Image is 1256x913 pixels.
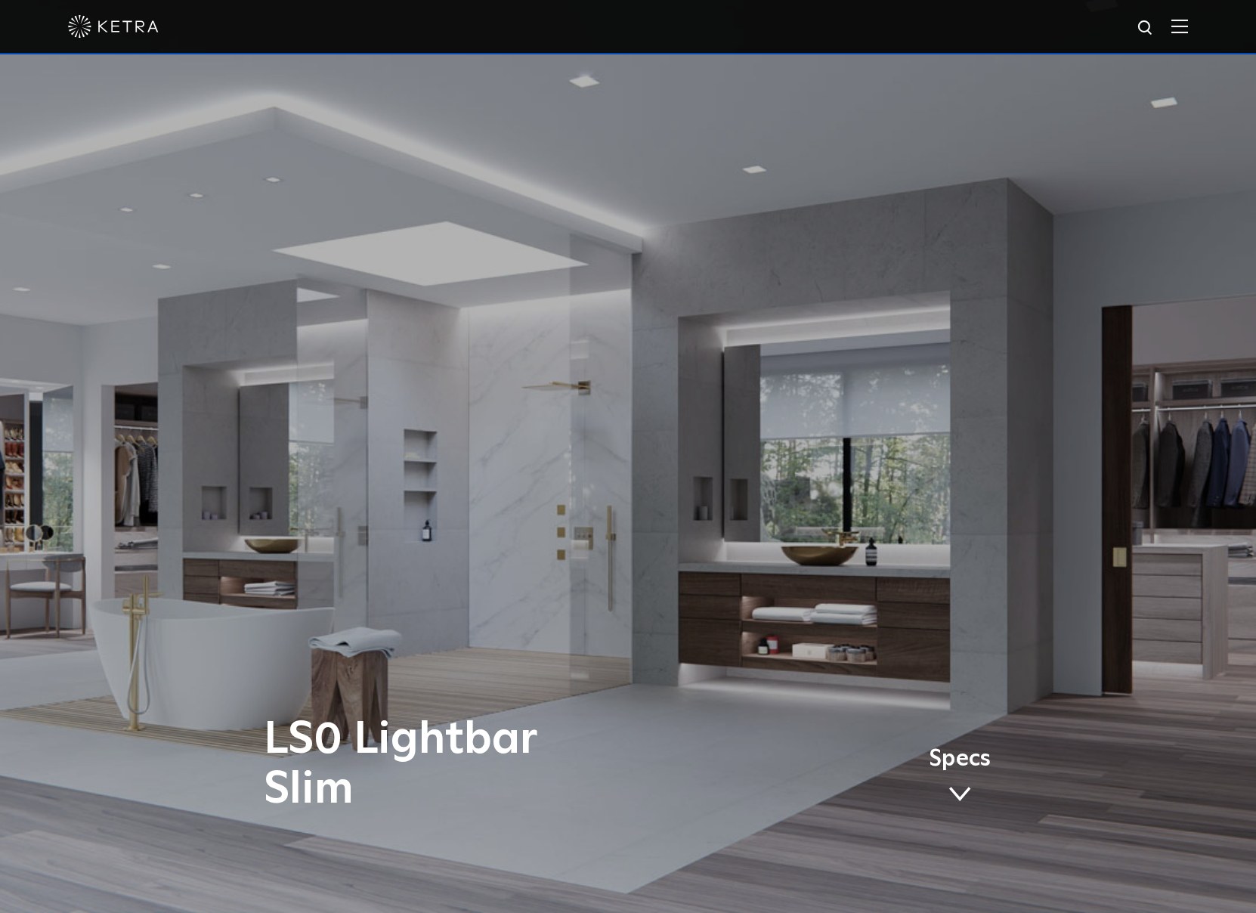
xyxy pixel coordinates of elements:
span: Specs [929,748,991,770]
h1: LS0 Lightbar Slim [264,715,691,815]
img: Hamburger%20Nav.svg [1171,19,1188,33]
img: search icon [1137,19,1155,38]
a: Specs [929,748,991,807]
img: ketra-logo-2019-white [68,15,159,38]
